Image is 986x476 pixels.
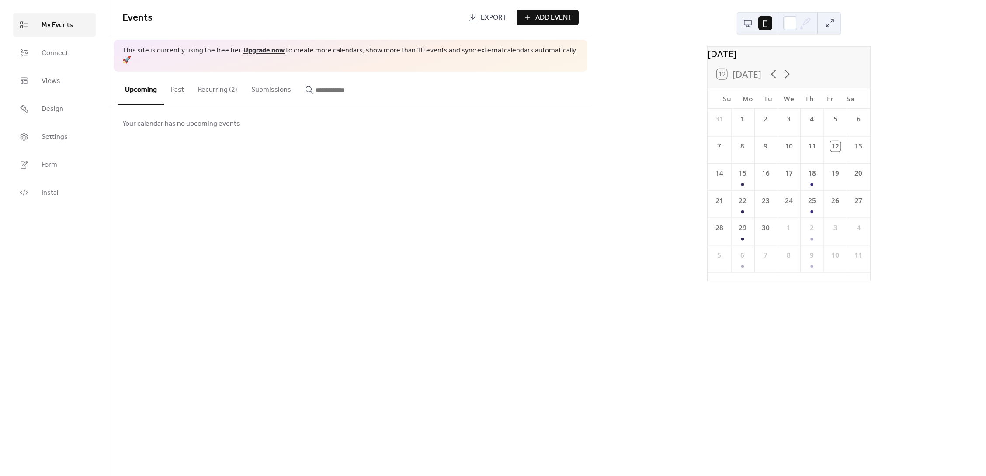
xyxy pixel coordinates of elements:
div: 1 [737,114,747,124]
div: 19 [830,169,840,179]
span: This site is currently using the free tier. to create more calendars, show more than 10 events an... [122,46,579,66]
div: 11 [807,141,817,151]
button: Add Event [517,10,579,25]
div: 5 [830,114,840,124]
div: 14 [714,169,724,179]
div: Tu [758,88,779,109]
div: 4 [807,114,817,124]
span: Design [42,104,63,114]
div: 28 [714,223,724,233]
a: Views [13,69,96,93]
div: 3 [830,223,840,233]
a: Form [13,153,96,176]
div: 2 [760,114,771,124]
div: 23 [760,196,771,206]
div: 1 [784,223,794,233]
div: Sa [840,88,861,109]
div: 8 [784,250,794,260]
div: 31 [714,114,724,124]
div: 21 [714,196,724,206]
a: Upgrade now [243,44,285,57]
div: 4 [854,223,864,233]
button: Upcoming [118,72,164,105]
button: Recurring (2) [191,72,244,104]
div: 7 [760,250,771,260]
div: 5 [714,250,724,260]
div: 7 [714,141,724,151]
div: 12 [830,141,840,151]
div: 9 [807,250,817,260]
div: Fr [820,88,840,109]
div: We [779,88,799,109]
span: Settings [42,132,68,142]
div: 13 [854,141,864,151]
div: 20 [854,169,864,179]
button: Submissions [244,72,298,104]
span: Install [42,188,59,198]
div: 9 [760,141,771,151]
div: 22 [737,196,747,206]
span: Connect [42,48,68,59]
div: 24 [784,196,794,206]
div: [DATE] [708,47,870,60]
span: Events [122,8,153,28]
div: 29 [737,223,747,233]
span: Your calendar has no upcoming events [122,119,240,129]
div: 18 [807,169,817,179]
div: 30 [760,223,771,233]
div: 26 [830,196,840,206]
span: Form [42,160,57,170]
button: Past [164,72,191,104]
span: My Events [42,20,73,31]
div: 10 [784,141,794,151]
div: 3 [784,114,794,124]
span: Add Event [535,13,572,23]
a: Connect [13,41,96,65]
div: 15 [737,169,747,179]
div: 2 [807,223,817,233]
a: Settings [13,125,96,148]
div: 17 [784,169,794,179]
div: Th [799,88,820,109]
div: Su [717,88,737,109]
a: Install [13,181,96,204]
a: Design [13,97,96,121]
div: 27 [854,196,864,206]
span: Export [481,13,507,23]
div: 8 [737,141,747,151]
div: 25 [807,196,817,206]
div: 6 [854,114,864,124]
div: Mo [737,88,758,109]
a: My Events [13,13,96,37]
div: 16 [760,169,771,179]
div: 6 [737,250,747,260]
span: Views [42,76,60,86]
div: 11 [854,250,864,260]
a: Export [462,10,513,25]
div: 10 [830,250,840,260]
